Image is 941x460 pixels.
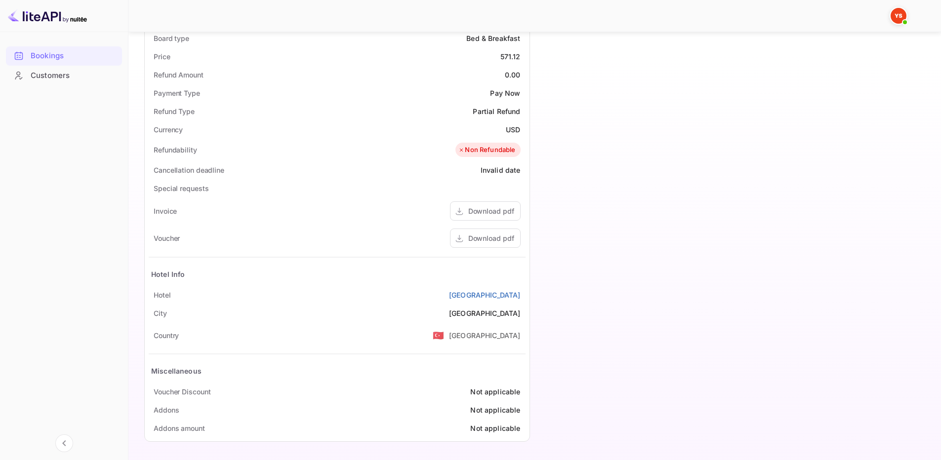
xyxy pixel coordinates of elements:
div: [GEOGRAPHIC_DATA] [449,330,521,341]
div: Bed & Breakfast [466,33,520,43]
img: LiteAPI logo [8,8,87,24]
div: Invalid date [481,165,521,175]
div: Not applicable [470,423,520,433]
div: Download pdf [468,206,514,216]
div: Voucher Discount [154,386,210,397]
span: United States [433,326,444,344]
div: Cancellation deadline [154,165,224,175]
div: Invoice [154,206,177,216]
div: Addons [154,405,179,415]
div: Bookings [31,50,117,62]
div: Not applicable [470,386,520,397]
div: Non Refundable [458,145,515,155]
div: Bookings [6,46,122,66]
div: Miscellaneous [151,366,202,376]
div: Country [154,330,179,341]
div: Addons amount [154,423,205,433]
div: Hotel [154,290,171,300]
div: Refundability [154,145,197,155]
div: Customers [6,66,122,85]
img: Yandex Support [891,8,906,24]
a: [GEOGRAPHIC_DATA] [449,290,521,300]
div: [GEOGRAPHIC_DATA] [449,308,521,318]
div: Price [154,51,170,62]
a: Customers [6,66,122,84]
div: Currency [154,124,183,135]
div: Hotel Info [151,269,185,279]
div: Partial Refund [473,106,520,116]
div: City [154,308,167,318]
div: Not applicable [470,405,520,415]
button: Collapse navigation [55,434,73,452]
div: Refund Type [154,106,195,116]
div: 0.00 [505,70,521,80]
div: Customers [31,70,117,81]
div: USD [506,124,520,135]
div: Voucher [154,233,180,243]
div: Pay Now [490,88,520,98]
div: Download pdf [468,233,514,243]
div: Refund Amount [154,70,204,80]
div: Special requests [154,183,208,193]
a: Bookings [6,46,122,65]
div: 571.12 [500,51,521,62]
div: Board type [154,33,189,43]
div: Payment Type [154,88,200,98]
